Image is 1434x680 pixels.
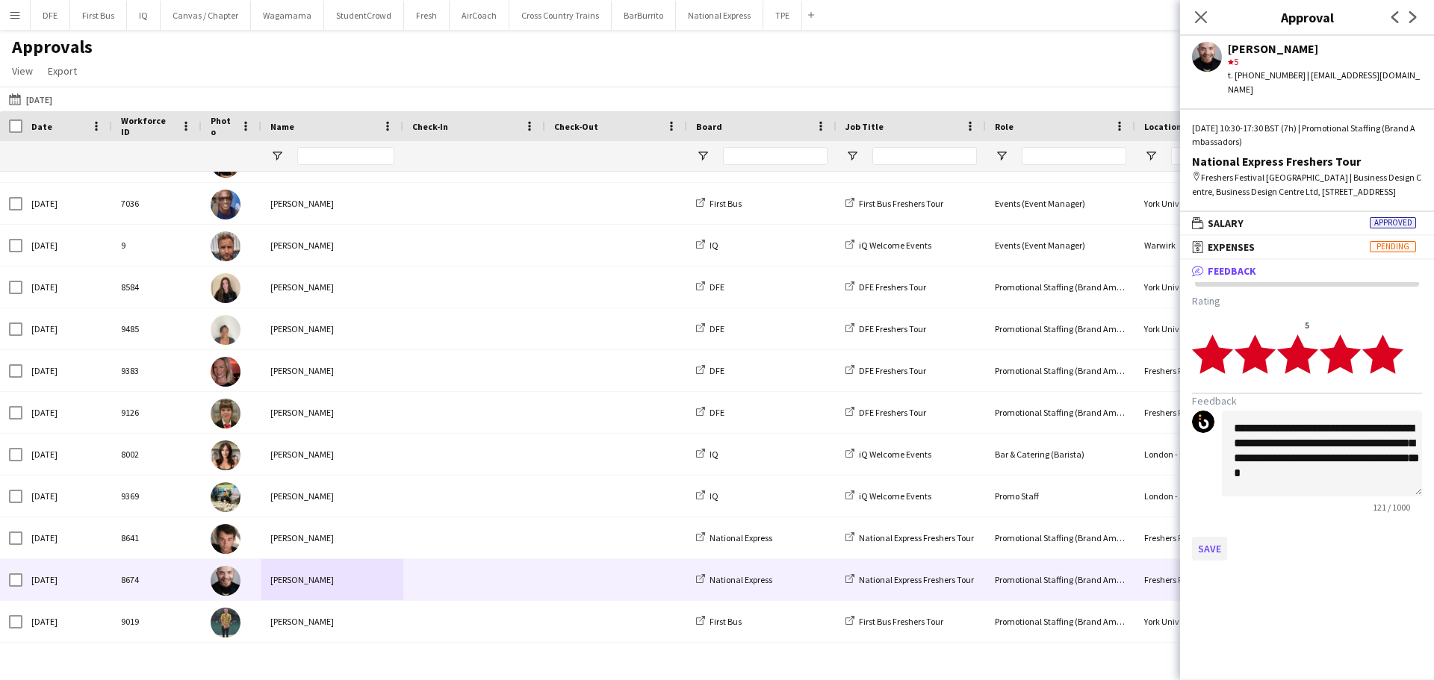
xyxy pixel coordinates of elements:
span: Check-Out [554,121,598,132]
a: DFE [696,281,724,293]
div: [PERSON_NAME] [261,225,403,266]
h3: Approval [1180,7,1434,27]
button: IQ [127,1,161,30]
div: [PERSON_NAME] [261,517,403,558]
span: Feedback [1208,264,1256,278]
button: Save [1192,537,1227,561]
span: First Bus Freshers Tour [859,616,943,627]
span: Approved [1370,217,1416,228]
div: 9 [112,225,202,266]
span: DFE [710,323,724,334]
div: 8641 [112,517,202,558]
span: IQ [710,449,718,460]
div: [PERSON_NAME] [261,475,403,517]
div: [DATE] [22,225,112,266]
img: Adam Carless [211,608,240,637]
a: First Bus Freshers Tour [845,198,943,209]
input: Board Filter Input [723,147,828,165]
a: iQ Welcome Events [845,490,931,502]
span: View [12,64,33,78]
img: Ione Smith [211,273,240,303]
div: 9383 [112,350,202,391]
input: Role Filter Input [1022,147,1126,165]
a: National Express Freshers Tour [845,574,974,585]
div: Promotional Staffing (Brand Ambassadors) [986,392,1135,433]
img: Ali Saroosh [211,482,240,512]
a: First Bus [696,616,742,627]
mat-expansion-panel-header: ExpensesPending [1180,236,1434,258]
div: 9485 [112,308,202,349]
span: IQ [710,490,718,502]
span: IQ [710,240,718,251]
span: National Express Freshers Tour [859,532,974,543]
a: National Express [696,574,772,585]
div: [DATE] [22,350,112,391]
button: Fresh [404,1,450,30]
div: York University Freshers Fair [1135,183,1285,224]
img: Sadie Gray [211,440,240,470]
div: Promotional Staffing (Brand Ambassadors) [986,350,1135,391]
div: [DATE] [22,308,112,349]
a: DFE [696,323,724,334]
div: [PERSON_NAME] [261,266,403,308]
button: Open Filter Menu [1144,149,1158,163]
div: 5 [1192,319,1422,331]
button: Open Filter Menu [845,149,859,163]
div: [DATE] 10:30-17:30 BST (7h) | Promotional Staffing (Brand Ambassadors) [1192,122,1422,149]
a: IQ [696,490,718,502]
a: First Bus Freshers Tour [845,616,943,627]
img: Elva Tynan [211,357,240,387]
div: [DATE] [22,266,112,308]
span: Expenses [1208,240,1255,254]
span: Job Title [845,121,884,132]
button: Wagamama [251,1,324,30]
button: BarBurrito [612,1,676,30]
div: Promotional Staffing (Brand Ambassadors) [986,517,1135,558]
span: DFE [710,365,724,376]
div: York University Freshers Fair [1135,266,1285,308]
div: [DATE] [22,183,112,224]
div: Freshers Festival [GEOGRAPHIC_DATA] [1135,517,1285,558]
span: Check-In [412,121,448,132]
div: [DATE] [22,559,112,600]
a: First Bus [696,198,742,209]
span: DFE [710,407,724,418]
span: Pending [1370,241,1416,252]
div: [DATE] [22,475,112,517]
div: London - Shoreditch [1135,475,1285,517]
mat-expansion-panel-header: Feedback [1180,260,1434,282]
div: [PERSON_NAME] [261,183,403,224]
a: DFE Freshers Tour [845,323,926,334]
a: DFE Freshers Tour [845,281,926,293]
mat-expansion-panel-header: SalaryApproved [1180,212,1434,234]
button: Canvas / Chapter [161,1,251,30]
span: DFE Freshers Tour [859,365,926,376]
img: Tim Bodenham [211,231,240,261]
span: DFE [710,281,724,293]
span: National Express Freshers Tour [859,574,974,585]
a: Export [42,61,83,81]
button: Cross Country Trains [509,1,612,30]
div: t. [PHONE_NUMBER] | [EMAIL_ADDRESS][DOMAIN_NAME] [1228,69,1422,96]
button: National Express [676,1,763,30]
h3: Feedback [1192,394,1422,408]
div: Events (Event Manager) [986,183,1135,224]
div: 5 [1228,55,1422,69]
a: DFE Freshers Tour [845,407,926,418]
span: National Express [710,574,772,585]
button: StudentCrowd [324,1,404,30]
a: DFE Freshers Tour [845,365,926,376]
div: Freshers Festival [GEOGRAPHIC_DATA] | Business Design Centre, Business Design Centre Ltd, [STREET... [1192,171,1422,198]
div: National Express Freshers Tour [1192,155,1422,168]
a: View [6,61,39,81]
h3: Rating [1192,294,1422,308]
div: [DATE] [22,601,112,642]
img: Heather Jardine [211,399,240,428]
span: DFE Freshers Tour [859,323,926,334]
div: York University Freshers Fair [1135,601,1285,642]
button: [DATE] [6,90,55,108]
div: [DATE] [22,434,112,475]
div: Warwirk [1135,225,1285,266]
span: Role [995,121,1014,132]
span: Name [270,121,294,132]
